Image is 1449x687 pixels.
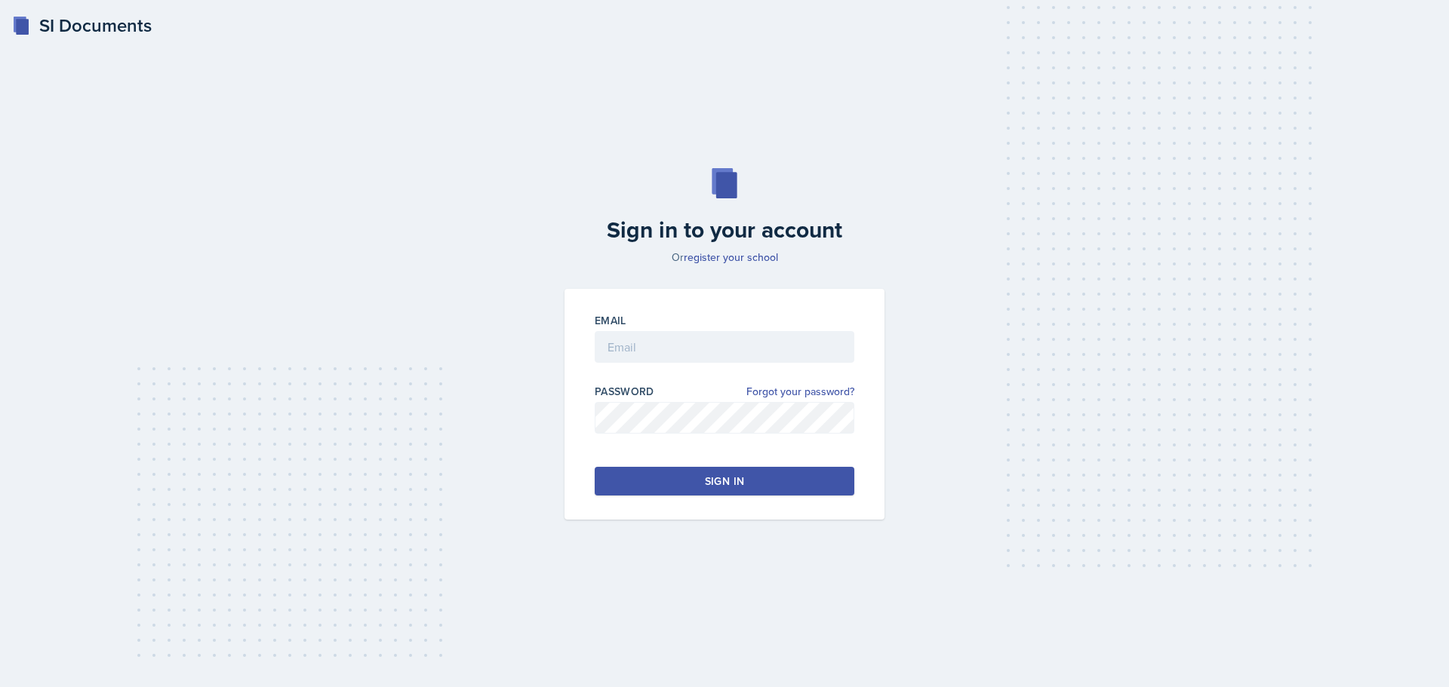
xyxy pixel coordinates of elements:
label: Password [595,384,654,399]
p: Or [555,250,894,265]
div: Sign in [705,474,744,489]
label: Email [595,313,626,328]
a: Forgot your password? [746,384,854,400]
a: SI Documents [12,12,152,39]
button: Sign in [595,467,854,495]
h2: Sign in to your account [555,216,894,244]
input: Email [595,331,854,363]
a: register your school [684,250,778,265]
